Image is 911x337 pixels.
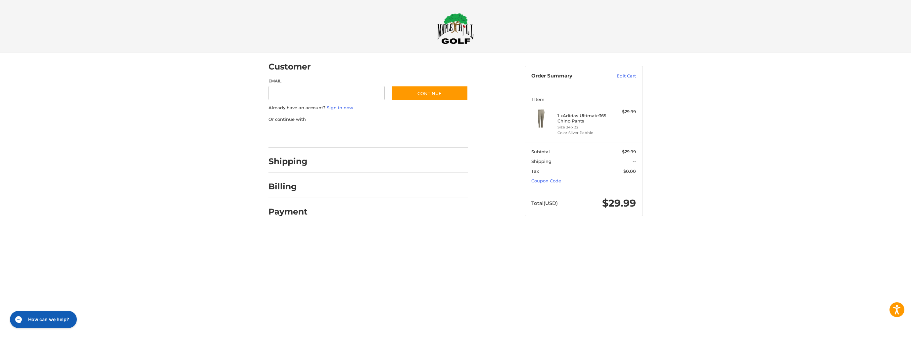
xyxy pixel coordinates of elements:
[268,105,468,111] p: Already have an account?
[268,78,385,84] label: Email
[268,62,311,72] h2: Customer
[531,97,636,102] h3: 1 Item
[391,86,468,101] button: Continue
[602,73,636,79] a: Edit Cart
[531,200,558,206] span: Total (USD)
[856,319,911,337] iframe: Google Customer Reviews
[268,207,308,217] h2: Payment
[622,149,636,154] span: $29.99
[531,73,602,79] h3: Order Summary
[531,178,561,183] a: Coupon Code
[531,149,550,154] span: Subtotal
[268,156,308,167] h2: Shipping
[268,116,468,123] p: Or continue with
[322,129,372,141] iframe: PayPal-paylater
[327,105,353,110] a: Sign in now
[557,130,608,136] li: Color Silver Pebble
[378,129,428,141] iframe: PayPal-venmo
[557,113,608,124] h4: 1 x Adidas Ultimate365 Chino Pants
[531,159,551,164] span: Shipping
[7,309,78,330] iframe: Gorgias live chat messenger
[602,197,636,209] span: $29.99
[531,168,539,174] span: Tax
[266,129,316,141] iframe: PayPal-paypal
[268,181,307,192] h2: Billing
[623,168,636,174] span: $0.00
[437,13,474,44] img: Maple Hill Golf
[610,109,636,115] div: $29.99
[557,124,608,130] li: Size 34 x 32
[633,159,636,164] span: --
